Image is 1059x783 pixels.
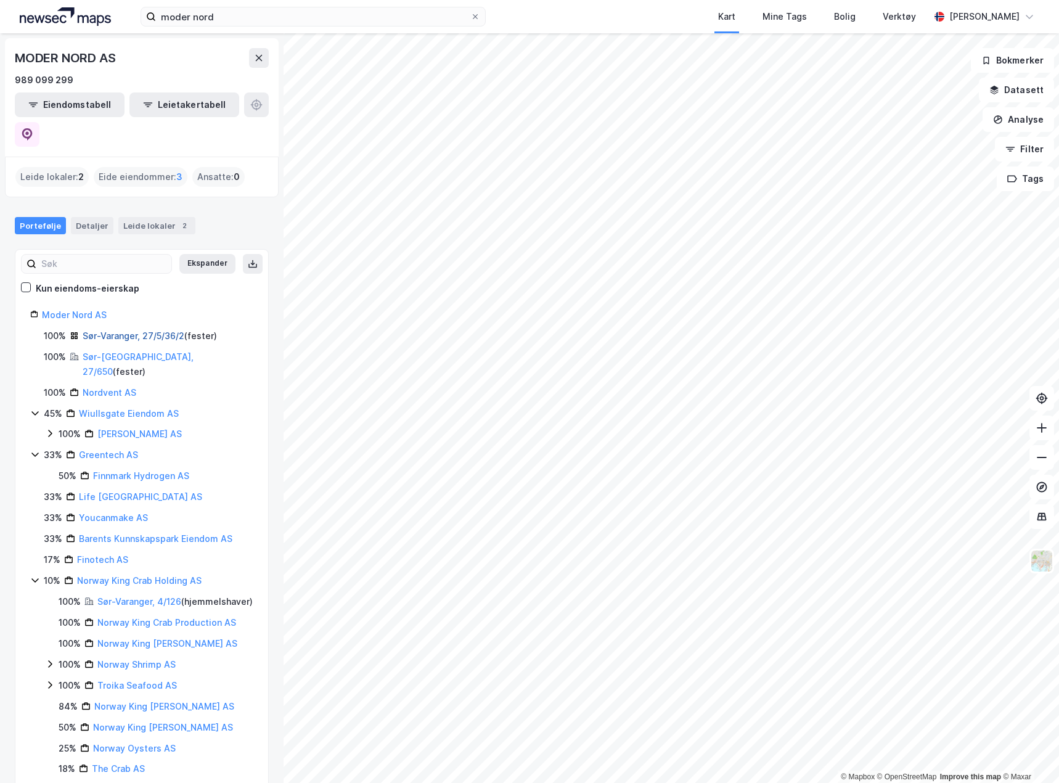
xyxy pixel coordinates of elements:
[44,490,62,504] div: 33%
[118,217,195,234] div: Leide lokaler
[97,594,253,609] div: ( hjemmelshaver )
[997,724,1059,783] iframe: Chat Widget
[44,350,66,364] div: 100%
[44,531,62,546] div: 33%
[97,638,237,649] a: Norway King [PERSON_NAME] AS
[940,773,1001,781] a: Improve this map
[192,167,245,187] div: Ansatte :
[59,699,78,714] div: 84%
[997,166,1054,191] button: Tags
[156,7,470,26] input: Søk på adresse, matrikkel, gårdeiere, leietakere eller personer
[59,636,81,651] div: 100%
[94,701,234,711] a: Norway King [PERSON_NAME] AS
[15,217,66,234] div: Portefølje
[20,7,111,26] img: logo.a4113a55bc3d86da70a041830d287a7e.svg
[883,9,916,24] div: Verktøy
[178,219,190,232] div: 2
[179,254,235,274] button: Ekspander
[42,310,107,320] a: Moder Nord AS
[93,722,233,732] a: Norway King [PERSON_NAME] AS
[93,743,176,753] a: Norway Oysters AS
[79,408,179,419] a: Wiullsgate Eiendom AS
[841,773,875,781] a: Mapbox
[79,512,148,523] a: Youcanmake AS
[995,137,1054,162] button: Filter
[44,385,66,400] div: 100%
[59,657,81,672] div: 100%
[77,575,202,586] a: Norway King Crab Holding AS
[44,448,62,462] div: 33%
[44,406,62,421] div: 45%
[97,596,181,607] a: Sør-Varanger, 4/126
[176,170,182,184] span: 3
[97,617,236,628] a: Norway King Crab Production AS
[97,680,177,691] a: Troika Seafood AS
[1030,549,1053,573] img: Z
[97,659,176,670] a: Norway Shrimp AS
[97,428,182,439] a: [PERSON_NAME] AS
[78,170,84,184] span: 2
[59,427,81,441] div: 100%
[971,48,1054,73] button: Bokmerker
[59,678,81,693] div: 100%
[234,170,240,184] span: 0
[83,350,253,379] div: ( fester )
[44,510,62,525] div: 33%
[79,491,202,502] a: Life [GEOGRAPHIC_DATA] AS
[59,469,76,483] div: 50%
[949,9,1020,24] div: [PERSON_NAME]
[15,48,118,68] div: MODER NORD AS
[92,763,145,774] a: The Crab AS
[59,741,76,756] div: 25%
[59,615,81,630] div: 100%
[83,329,217,343] div: ( fester )
[59,761,75,776] div: 18%
[129,92,239,117] button: Leietakertabell
[59,594,81,609] div: 100%
[79,449,138,460] a: Greentech AS
[15,73,73,88] div: 989 099 299
[93,470,189,481] a: Finnmark Hydrogen AS
[15,167,89,187] div: Leide lokaler :
[59,720,76,735] div: 50%
[877,773,937,781] a: OpenStreetMap
[83,330,184,341] a: Sør-Varanger, 27/5/36/2
[83,387,136,398] a: Nordvent AS
[718,9,735,24] div: Kart
[44,329,66,343] div: 100%
[983,107,1054,132] button: Analyse
[94,167,187,187] div: Eide eiendommer :
[15,92,125,117] button: Eiendomstabell
[44,573,60,588] div: 10%
[79,533,232,544] a: Barents Kunnskapspark Eiendom AS
[44,552,60,567] div: 17%
[36,255,171,273] input: Søk
[77,554,128,565] a: Finotech AS
[979,78,1054,102] button: Datasett
[834,9,856,24] div: Bolig
[763,9,807,24] div: Mine Tags
[997,724,1059,783] div: Kontrollprogram for chat
[83,351,194,377] a: Sør-[GEOGRAPHIC_DATA], 27/650
[71,217,113,234] div: Detaljer
[36,281,139,296] div: Kun eiendoms-eierskap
